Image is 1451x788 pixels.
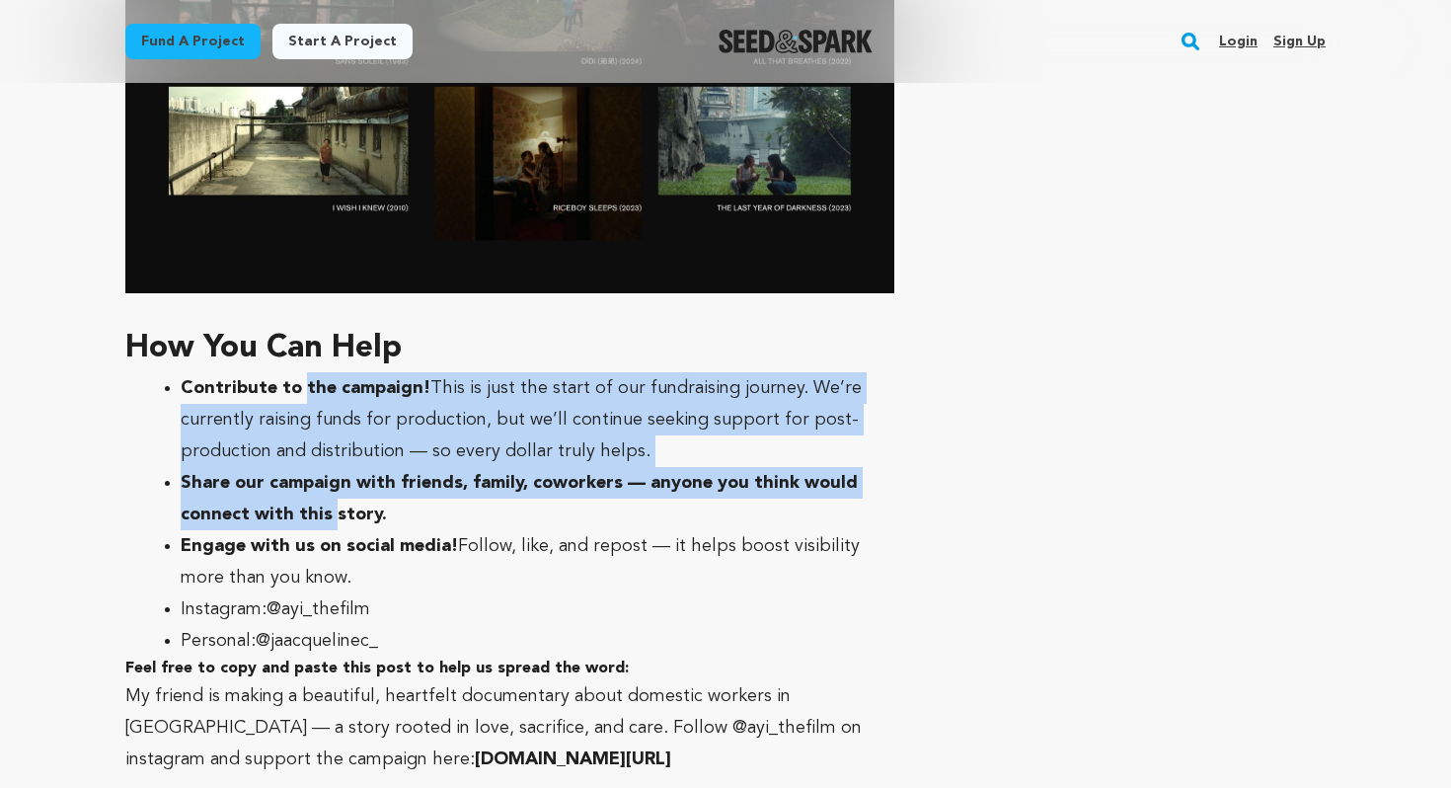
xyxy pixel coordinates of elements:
li: Personal: [181,625,871,657]
li: Instagram: [181,593,871,625]
li: This is just the start of our fundraising journey. We’re currently raising funds for production, ... [181,372,871,467]
h4: Feel free to copy and paste this post to help us spread the word: [125,657,894,680]
a: Start a project [272,24,413,59]
a: Sign up [1273,26,1326,57]
strong: Share our campaign with friends, family, coworkers — anyone you think would connect with this story. [181,474,858,523]
strong: Engage with us on social media! [181,537,458,555]
a: @jaacquelinec_ [256,632,378,650]
li: Follow, like, and repost — it helps boost visibility more than you know. [181,530,871,593]
h1: How You Can Help [125,325,894,372]
img: Seed&Spark Logo Dark Mode [719,30,874,53]
a: Seed&Spark Homepage [719,30,874,53]
a: Login [1219,26,1258,57]
blockquote: My friend is making a beautiful, heartfelt documentary about domestic workers in [GEOGRAPHIC_DATA... [125,680,894,775]
a: @ayi_thefilm [267,600,370,618]
a: Fund a project [125,24,261,59]
strong: [DOMAIN_NAME][URL] [475,750,671,768]
strong: Contribute to the campaign! [181,379,430,397]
